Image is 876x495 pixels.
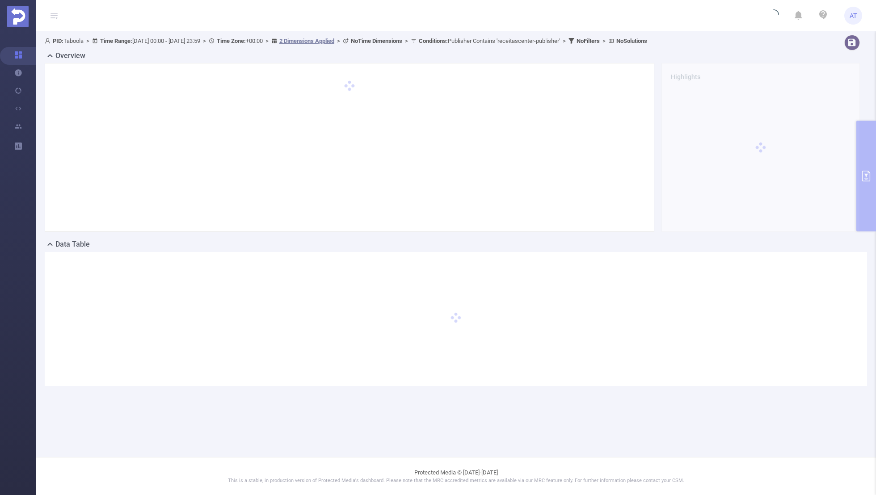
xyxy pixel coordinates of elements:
i: icon: loading [768,9,779,22]
b: Time Zone: [217,38,246,44]
span: > [334,38,343,44]
b: PID: [53,38,63,44]
h2: Overview [55,50,85,61]
span: > [263,38,271,44]
p: This is a stable, in production version of Protected Media's dashboard. Please note that the MRC ... [58,477,854,485]
h2: Data Table [55,239,90,250]
span: > [200,38,209,44]
b: No Filters [577,38,600,44]
b: No Time Dimensions [351,38,402,44]
span: Publisher Contains 'receitascenter-publisher' [419,38,560,44]
span: > [560,38,569,44]
span: > [402,38,411,44]
b: No Solutions [616,38,647,44]
span: AT [850,7,857,25]
i: icon: user [45,38,53,44]
span: > [600,38,608,44]
footer: Protected Media © [DATE]-[DATE] [36,457,876,495]
img: Protected Media [7,6,29,27]
b: Conditions : [419,38,448,44]
b: Time Range: [100,38,132,44]
span: > [84,38,92,44]
u: 2 Dimensions Applied [279,38,334,44]
span: Taboola [DATE] 00:00 - [DATE] 23:59 +00:00 [45,38,647,44]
